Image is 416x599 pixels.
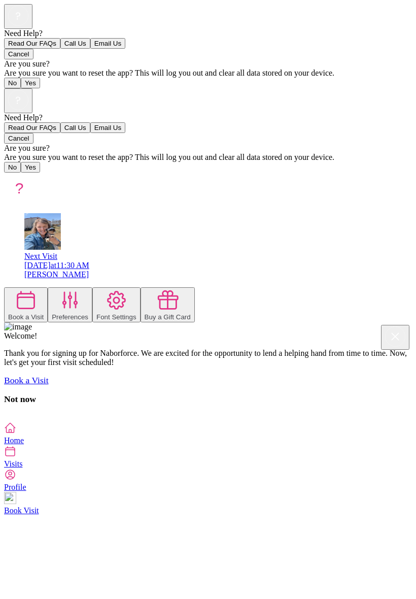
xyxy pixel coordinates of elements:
button: No [4,162,21,173]
button: No [4,78,21,88]
div: Next Visit [24,252,412,261]
span: Book Visit [4,506,39,515]
button: Yes [21,162,40,173]
a: avatar [24,243,61,251]
div: [DATE] at 11:30 AM [24,261,412,270]
div: Are you sure you want to reset the app? This will log you out and clear all data stored on your d... [4,69,412,78]
button: Read Our FAQs [4,38,60,49]
img: avatar [24,213,61,250]
div: Font Settings [96,313,136,321]
a: Profile [4,469,412,491]
button: Call Us [60,38,90,49]
img: avatar [4,173,34,203]
button: Call Us [60,122,90,133]
a: Book Visit [4,492,412,515]
div: Book a Visit [8,313,44,321]
button: Email Us [90,122,125,133]
button: Cancel [4,49,33,59]
a: Home [4,422,412,445]
button: Preferences [48,287,92,322]
div: Welcome! [4,331,412,341]
span: Visits [4,459,22,468]
button: Font Settings [92,287,141,322]
a: Not now [4,394,36,404]
a: Visits [4,445,412,468]
button: Email Us [90,38,125,49]
button: Buy a Gift Card [141,287,195,322]
div: Are you sure? [4,144,412,153]
p: Thank you for signing up for Naborforce. We are excited for the opportunity to lend a helping han... [4,349,412,367]
div: Buy a Gift Card [145,313,191,321]
div: Need Help? [4,113,412,122]
span: Profile [4,483,26,491]
a: avatarNext Visit[DATE]at11:30 AM[PERSON_NAME] [24,243,412,279]
button: Book a Visit [4,287,48,322]
div: Need Help? [4,29,412,38]
div: Are you sure you want to reset the app? This will log you out and clear all data stored on your d... [4,153,412,162]
button: Cancel [4,133,33,144]
div: Preferences [52,313,88,321]
button: Read Our FAQs [4,122,60,133]
img: image [4,322,32,331]
a: Book a Visit [4,375,49,385]
div: Are you sure? [4,59,412,69]
button: Yes [21,78,40,88]
span: Home [4,436,24,445]
div: [PERSON_NAME] [24,270,412,279]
